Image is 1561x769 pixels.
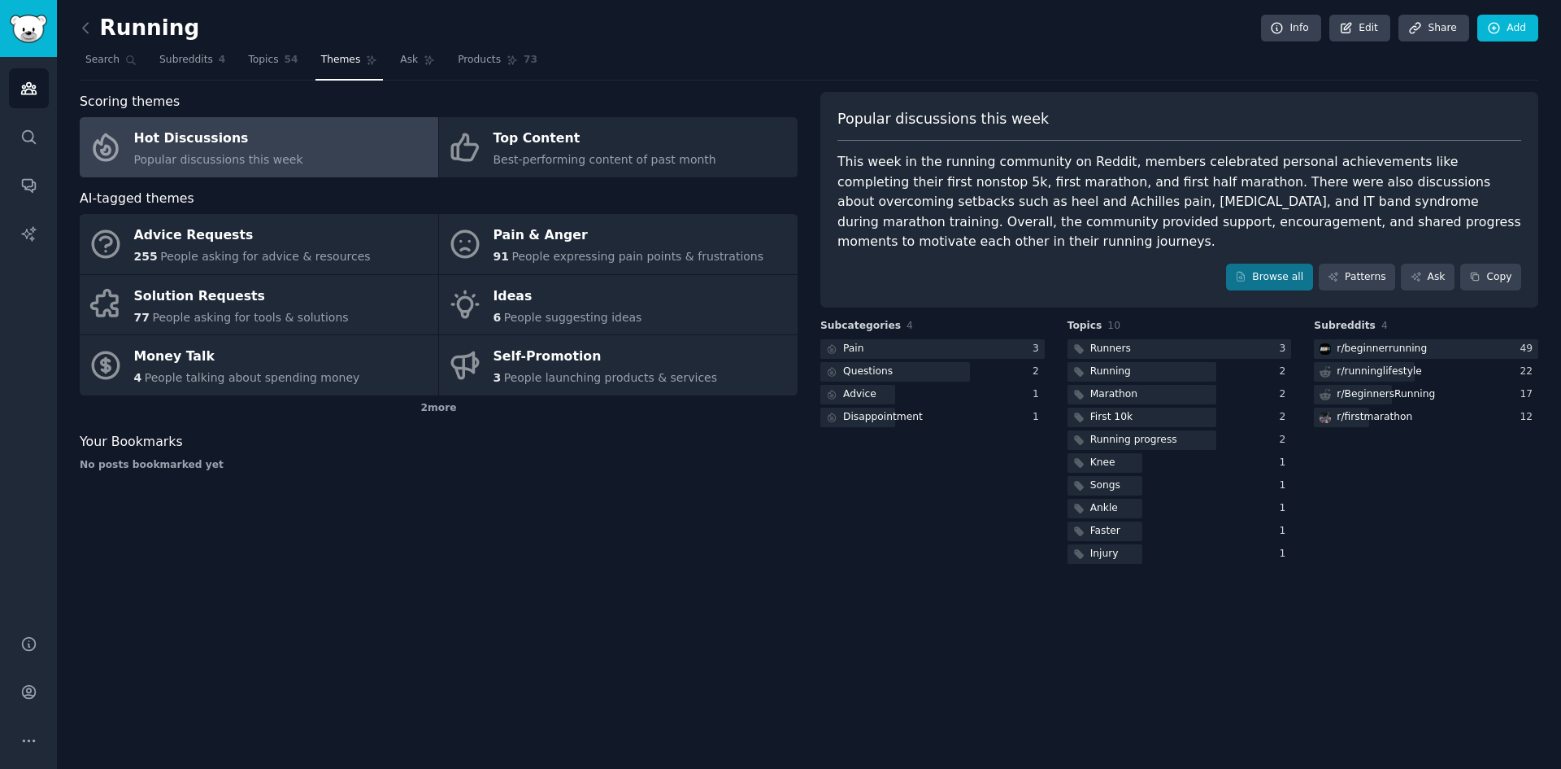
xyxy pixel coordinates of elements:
div: Injury [1090,547,1119,561]
div: Solution Requests [134,283,349,309]
div: Marathon [1090,387,1137,402]
img: beginnerrunning [1320,343,1331,355]
a: Faster1 [1067,522,1292,542]
div: Advice [843,387,876,402]
div: 1 [1280,547,1292,561]
a: Songs1 [1067,476,1292,496]
span: Topics [1067,319,1102,334]
a: Add [1477,15,1538,42]
div: Running [1090,365,1131,379]
span: 91 [494,250,509,263]
div: 1 [1280,501,1292,516]
span: 3 [494,371,502,384]
div: Questions [843,365,893,379]
span: 4 [907,320,913,331]
div: 2 [1033,365,1045,379]
a: Themes [315,47,384,81]
div: Running progress [1090,433,1177,448]
a: Subreddits4 [154,47,231,81]
div: r/ BeginnersRunning [1337,387,1435,402]
span: People asking for tools & solutions [152,311,348,324]
a: Topics54 [242,47,303,81]
a: Marathon2 [1067,385,1292,405]
span: Best-performing content of past month [494,153,716,166]
span: Subcategories [820,319,901,334]
div: 2 [1280,387,1292,402]
div: Knee [1090,456,1115,470]
div: Pain & Anger [494,223,764,249]
a: Knee1 [1067,453,1292,474]
a: Injury1 [1067,544,1292,565]
h2: Running [80,15,199,42]
a: Money Talk4People talking about spending money [80,335,438,395]
a: Ask [1401,264,1454,291]
button: Copy [1460,264,1521,291]
a: Advice1 [820,385,1045,405]
span: 6 [494,311,502,324]
div: Runners [1090,342,1131,356]
span: 255 [134,250,158,263]
div: First 10k [1090,410,1133,425]
span: People expressing pain points & frustrations [511,250,763,263]
span: Popular discussions this week [837,109,1049,129]
div: 49 [1520,342,1538,356]
div: 17 [1520,387,1538,402]
a: Edit [1329,15,1390,42]
div: 2 more [80,395,798,422]
span: People talking about spending money [145,371,360,384]
a: Pain & Anger91People expressing pain points & frustrations [439,214,798,274]
div: Disappointment [843,410,923,425]
a: firstmarathonr/firstmarathon12 [1314,408,1538,428]
span: Themes [321,53,361,68]
div: Ideas [494,283,642,309]
span: 4 [219,53,226,68]
div: No posts bookmarked yet [80,458,798,473]
span: Search [85,53,120,68]
span: 54 [285,53,298,68]
div: Faster [1090,524,1120,539]
a: Solution Requests77People asking for tools & solutions [80,275,438,335]
a: Self-Promotion3People launching products & services [439,335,798,395]
div: 1 [1280,524,1292,539]
span: Topics [248,53,278,68]
div: 12 [1520,410,1538,425]
a: Running2 [1067,362,1292,382]
a: Search [80,47,142,81]
a: Info [1261,15,1321,42]
a: Products73 [452,47,543,81]
a: r/BeginnersRunning17 [1314,385,1538,405]
div: This week in the running community on Reddit, members celebrated personal achievements like compl... [837,152,1521,252]
div: 3 [1033,342,1045,356]
span: 73 [524,53,537,68]
span: 4 [134,371,142,384]
div: 22 [1520,365,1538,379]
a: Advice Requests255People asking for advice & resources [80,214,438,274]
a: Top ContentBest-performing content of past month [439,117,798,177]
div: Self-Promotion [494,344,718,370]
a: Pain3 [820,339,1045,360]
div: 2 [1280,410,1292,425]
div: 1 [1280,456,1292,470]
span: 77 [134,311,150,324]
a: beginnerrunningr/beginnerrunning49 [1314,339,1538,360]
span: 4 [1381,320,1388,331]
div: Top Content [494,126,716,152]
div: 2 [1280,433,1292,448]
a: Disappointment1 [820,408,1045,428]
span: People suggesting ideas [504,311,642,324]
a: r/runninglifestyle22 [1314,362,1538,382]
a: Questions2 [820,362,1045,382]
div: Money Talk [134,344,360,370]
span: AI-tagged themes [80,189,194,209]
span: Products [458,53,501,68]
a: Ankle1 [1067,499,1292,519]
div: 3 [1280,342,1292,356]
div: Hot Discussions [134,126,303,152]
a: Ask [394,47,441,81]
a: First 10k2 [1067,408,1292,428]
div: Pain [843,342,864,356]
div: 1 [1033,410,1045,425]
span: Subreddits [159,53,213,68]
img: firstmarathon [1320,412,1331,423]
span: Scoring themes [80,92,180,112]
